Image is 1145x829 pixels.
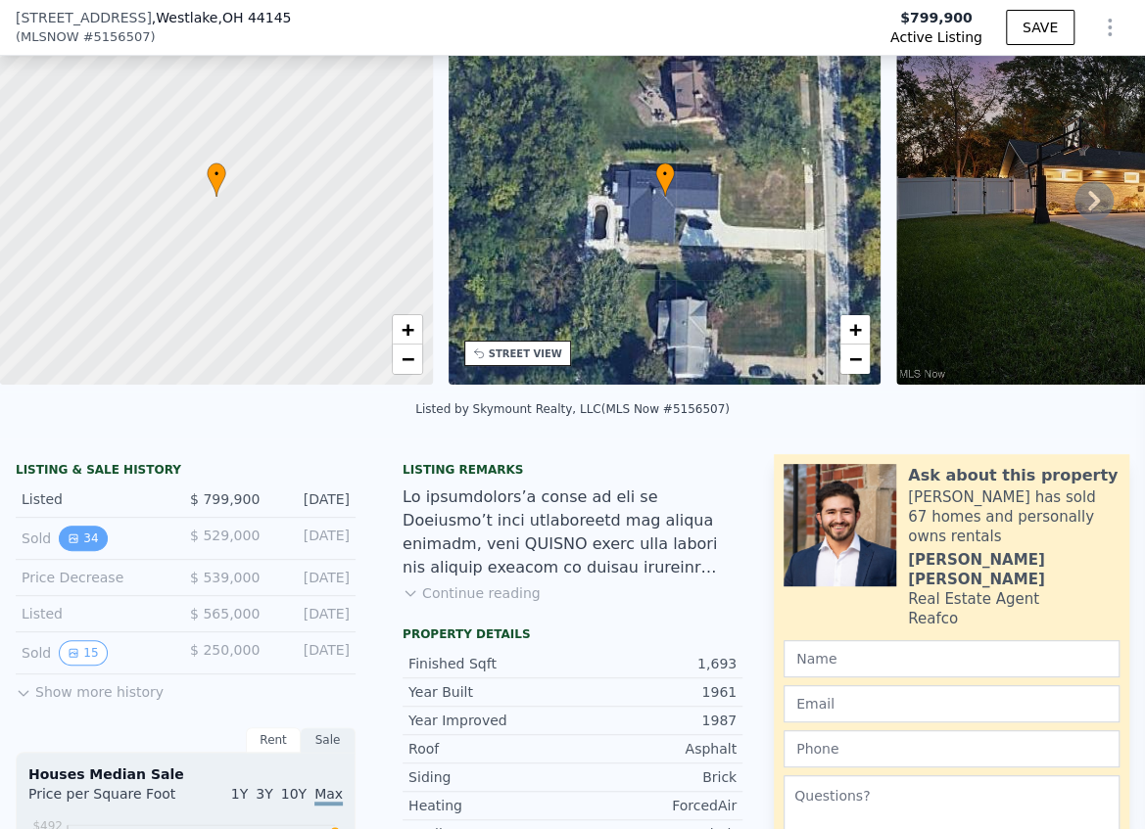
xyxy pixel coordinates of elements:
[403,485,742,579] div: Lo ipsumdolors’a conse ad eli se Doeiusmo’t inci utlaboreetd mag aliqua enimadm, veni QUISNO exer...
[573,767,738,787] div: Brick
[784,685,1120,722] input: Email
[401,317,413,342] span: +
[190,642,260,658] span: $ 250,000
[489,346,562,361] div: STREET VIEW
[275,568,350,587] div: [DATE]
[16,27,156,47] div: ( )
[83,27,151,47] span: # 5156507
[190,570,260,585] span: $ 539,000
[59,526,107,551] button: View historical data
[408,796,573,815] div: Heating
[21,27,79,47] span: MLSNOW
[403,462,742,478] div: Listing remarks
[275,489,350,509] div: [DATE]
[403,583,541,603] button: Continue reading
[408,682,573,702] div: Year Built
[393,345,422,374] a: Zoom out
[840,315,870,345] a: Zoom in
[401,346,413,371] span: −
[415,402,730,416] div: Listed by Skymount Realty, LLC (MLS Now #5156507)
[573,654,738,673] div: 1,693
[408,767,573,787] div: Siding
[256,786,272,802] span: 3Y
[573,796,738,815] div: ForcedAir
[22,526,170,551] div: Sold
[655,165,675,183] span: •
[190,606,260,622] span: $ 565,000
[573,711,738,730] div: 1987
[190,528,260,543] span: $ 529,000
[217,10,291,25] span: , OH 44145
[408,654,573,673] div: Finished Sqft
[207,162,226,197] div: •
[655,162,675,197] div: •
[207,165,226,183] span: •
[908,609,958,628] div: Reafco
[408,739,573,759] div: Roof
[908,487,1120,546] div: [PERSON_NAME] has sold 67 homes and personally owns rentals
[908,464,1118,487] div: Ask about this property
[393,315,422,345] a: Zoom in
[275,640,350,666] div: [DATE]
[573,739,738,759] div: Asphalt
[16,674,164,702] button: Show more history
[890,27,982,47] span: Active Listing
[16,462,356,482] div: LISTING & SALE HISTORY
[28,764,343,784] div: Houses Median Sale
[1090,8,1129,47] button: Show Options
[908,589,1039,609] div: Real Estate Agent
[1006,10,1074,45] button: SAVE
[908,550,1120,589] div: [PERSON_NAME] [PERSON_NAME]
[59,640,107,666] button: View historical data
[301,727,356,753] div: Sale
[22,604,170,623] div: Listed
[784,640,1120,677] input: Name
[22,640,170,666] div: Sold
[22,568,170,587] div: Price Decrease
[849,346,862,371] span: −
[275,604,350,623] div: [DATE]
[573,682,738,702] div: 1961
[281,786,307,802] span: 10Y
[275,526,350,551] div: [DATE]
[314,786,343,806] span: Max
[22,489,170,509] div: Listed
[403,626,742,642] div: Property details
[784,730,1120,767] input: Phone
[900,8,973,27] span: $799,900
[246,727,301,753] div: Rent
[28,784,186,815] div: Price per Square Foot
[408,711,573,730] div: Year Improved
[840,345,870,374] a: Zoom out
[231,786,248,802] span: 1Y
[849,317,862,342] span: +
[16,8,152,27] span: [STREET_ADDRESS]
[152,8,292,27] span: , Westlake
[190,491,260,507] span: $ 799,900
